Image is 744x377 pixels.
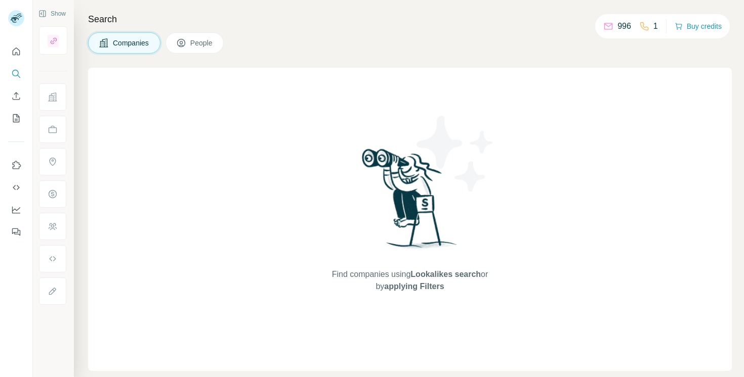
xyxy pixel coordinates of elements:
span: Find companies using or by [329,268,491,293]
button: Use Surfe on LinkedIn [8,156,24,174]
img: Surfe Illustration - Woman searching with binoculars [357,146,463,259]
button: Search [8,65,24,83]
button: Enrich CSV [8,87,24,105]
button: Quick start [8,42,24,61]
span: People [190,38,214,48]
button: Buy credits [675,19,722,33]
button: Feedback [8,223,24,241]
button: Use Surfe API [8,178,24,197]
img: Surfe Illustration - Stars [410,108,501,199]
span: applying Filters [384,282,444,291]
button: My lists [8,109,24,127]
h4: Search [88,12,732,26]
button: Show [31,6,73,21]
span: Companies [113,38,150,48]
p: 996 [617,20,631,32]
button: Dashboard [8,201,24,219]
p: 1 [653,20,658,32]
span: Lookalikes search [410,270,481,278]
